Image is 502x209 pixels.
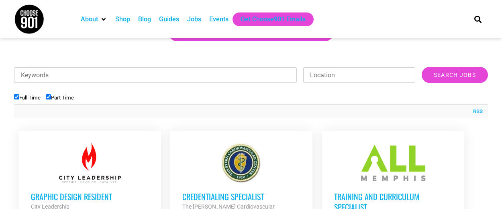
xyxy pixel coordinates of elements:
div: Search [471,12,485,26]
a: Shop [115,14,130,24]
a: Events [209,14,229,24]
input: Full Time [14,94,19,99]
a: Blog [138,14,151,24]
input: Keywords [14,67,297,83]
input: Part Time [46,94,51,99]
a: Get Choose901 Emails [241,14,306,24]
input: Search Jobs [422,67,488,83]
h3: Graphic Design Resident [31,191,149,202]
nav: Main nav [77,12,461,26]
a: About [81,14,98,24]
a: RSS [469,108,483,116]
h3: Credentialing Specialist [182,191,300,202]
input: Location [303,67,415,83]
label: Part Time [46,95,74,101]
a: Guides [159,14,179,24]
label: Full Time [14,95,41,101]
div: About [77,12,111,26]
a: Jobs [187,14,201,24]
